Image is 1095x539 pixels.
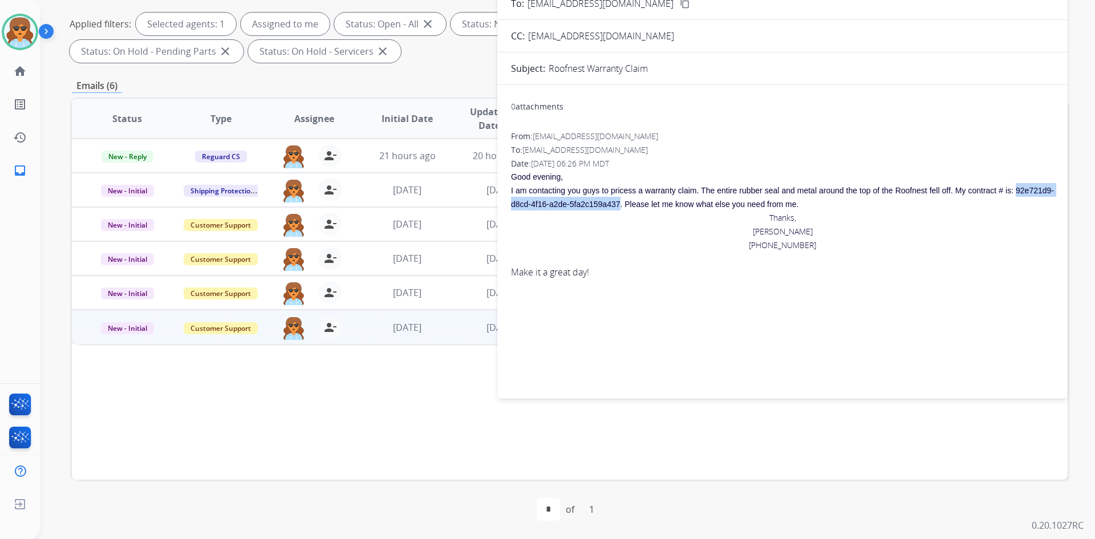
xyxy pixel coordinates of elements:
div: attachments [511,101,563,112]
div: Assigned to me [241,13,330,35]
mat-icon: person_remove [323,321,337,334]
div: Selected agents: 1 [136,13,236,35]
mat-icon: history [13,131,27,144]
span: Initial Date [382,112,433,125]
span: [DATE] [486,218,515,230]
span: Customer Support [184,253,258,265]
mat-icon: list_alt [13,98,27,111]
span: Customer Support [184,287,258,299]
img: agent-avatar [282,213,305,237]
span: Updated Date [464,105,516,132]
mat-icon: close [421,17,435,31]
span: [EMAIL_ADDRESS][DOMAIN_NAME] [533,131,658,141]
span: I am contacting you guys to pricess a warranty claim. The entire rubber seal and metal around the... [511,186,1054,209]
div: Make it a great day! [511,265,1054,279]
img: agent-avatar [282,281,305,305]
mat-icon: home [13,64,27,78]
span: New - Initial [101,219,154,231]
div: Date: [511,158,1054,169]
p: Subject: [511,62,545,75]
span: [DATE] [486,286,515,299]
span: 0 [511,101,516,112]
span: [DATE] [393,252,421,265]
img: avatar [4,16,36,48]
span: [DATE] [486,321,515,334]
img: agent-avatar [282,144,305,168]
div: Status: On Hold - Servicers [248,40,401,63]
span: [PHONE_NUMBER] [749,240,816,250]
span: [EMAIL_ADDRESS][DOMAIN_NAME] [522,144,648,155]
mat-icon: person_remove [323,286,337,299]
div: Status: New - Initial [451,13,571,35]
span: Customer Support [184,219,258,231]
span: [DATE] [393,218,421,230]
span: New - Initial [101,253,154,265]
mat-icon: person_remove [323,149,337,163]
img: agent-avatar [282,179,305,202]
div: To: [511,144,1054,156]
span: Assignee [294,112,334,125]
p: Roofnest Warranty Claim [549,62,648,75]
span: 21 hours ago [379,149,436,162]
div: of [566,502,574,516]
span: [DATE] [393,184,421,196]
mat-icon: person_remove [323,252,337,265]
span: Reguard CS [195,151,247,163]
p: CC: [511,29,525,43]
div: 1 [580,498,603,521]
img: agent-avatar [282,316,305,340]
p: Emails (6) [72,79,122,93]
mat-icon: person_remove [323,183,337,197]
mat-icon: inbox [13,164,27,177]
div: Status: Open - All [334,13,446,35]
span: [DATE] 06:26 PM MDT [531,158,609,169]
span: New - Initial [101,185,154,197]
span: New - Initial [101,287,154,299]
span: Type [210,112,232,125]
div: From: [511,131,1054,142]
span: 20 hours ago [473,149,529,162]
p: 0.20.1027RC [1032,518,1084,532]
span: Shipping Protection [184,185,262,197]
mat-icon: person_remove [323,217,337,231]
span: [PERSON_NAME] [753,226,813,237]
span: [DATE] [393,321,421,334]
span: [DATE] [486,252,515,265]
span: [DATE] [393,286,421,299]
span: Good evening, [511,172,563,181]
mat-icon: close [376,44,390,58]
span: Status [112,112,142,125]
span: New - Initial [101,322,154,334]
img: agent-avatar [282,247,305,271]
span: [EMAIL_ADDRESS][DOMAIN_NAME] [528,30,674,42]
div: Status: On Hold - Pending Parts [70,40,244,63]
span: New - Reply [102,151,153,163]
mat-icon: close [218,44,232,58]
span: Thanks, [769,212,796,223]
span: Customer Support [184,322,258,334]
p: Applied filters: [70,17,131,31]
span: [DATE] [486,184,515,196]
